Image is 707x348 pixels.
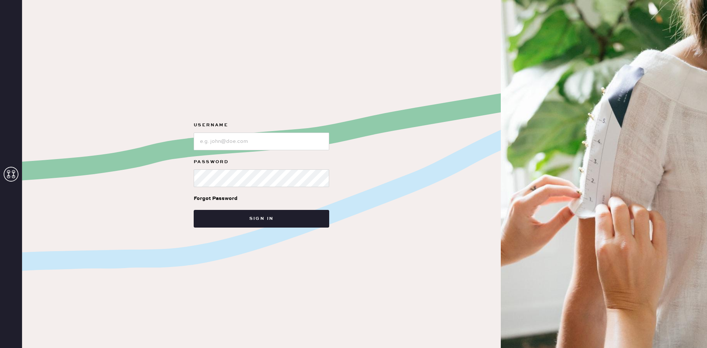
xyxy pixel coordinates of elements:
[194,158,329,166] label: Password
[194,187,238,210] a: Forgot Password
[194,194,238,203] div: Forgot Password
[194,121,329,130] label: Username
[194,133,329,150] input: e.g. john@doe.com
[194,210,329,228] button: Sign in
